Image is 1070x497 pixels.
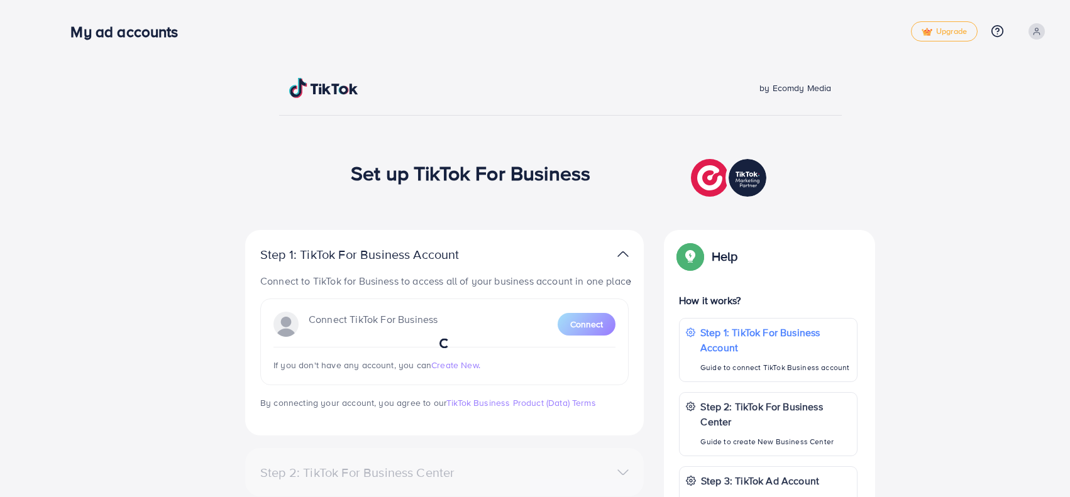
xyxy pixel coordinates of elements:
[922,28,932,36] img: tick
[351,161,590,185] h1: Set up TikTok For Business
[679,245,702,268] img: Popup guide
[911,21,978,41] a: tickUpgrade
[700,360,851,375] p: Guide to connect TikTok Business account
[701,473,819,488] p: Step 3: TikTok Ad Account
[289,78,358,98] img: TikTok
[617,245,629,263] img: TikTok partner
[922,27,967,36] span: Upgrade
[700,325,851,355] p: Step 1: TikTok For Business Account
[759,82,831,94] span: by Ecomdy Media
[700,399,851,429] p: Step 2: TikTok For Business Center
[712,249,738,264] p: Help
[679,293,858,308] p: How it works?
[700,434,851,449] p: Guide to create New Business Center
[691,156,769,200] img: TikTok partner
[70,23,188,41] h3: My ad accounts
[260,247,499,262] p: Step 1: TikTok For Business Account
